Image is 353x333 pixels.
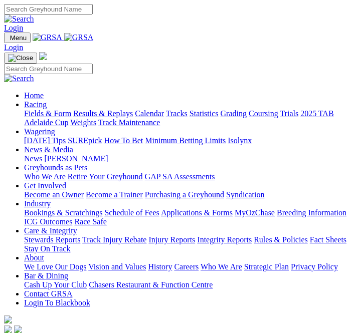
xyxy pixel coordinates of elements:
a: Fields & Form [24,109,71,118]
div: Industry [24,208,349,226]
a: Careers [174,262,199,271]
a: MyOzChase [235,208,275,217]
a: News & Media [24,145,73,154]
a: Login [4,24,23,32]
input: Search [4,64,93,74]
a: Syndication [226,190,264,199]
a: Racing [24,100,47,109]
div: Wagering [24,136,349,145]
a: Home [24,91,44,100]
div: About [24,262,349,271]
a: Breeding Information [277,208,346,217]
a: Privacy Policy [291,262,338,271]
a: Injury Reports [148,235,195,244]
div: Racing [24,109,349,127]
div: Get Involved [24,190,349,199]
a: Applications & Forms [161,208,233,217]
img: GRSA [64,33,94,42]
a: Vision and Values [88,262,146,271]
a: Trials [280,109,298,118]
a: Fact Sheets [310,235,346,244]
a: Minimum Betting Limits [145,136,226,145]
a: Become a Trainer [86,190,143,199]
a: Results & Replays [73,109,133,118]
a: SUREpick [68,136,102,145]
a: Who We Are [24,172,66,181]
a: Track Injury Rebate [82,235,146,244]
a: Login To Blackbook [24,298,90,307]
button: Toggle navigation [4,33,31,43]
a: Industry [24,199,51,208]
a: Contact GRSA [24,289,72,298]
a: We Love Our Dogs [24,262,86,271]
a: Bar & Dining [24,271,68,280]
a: Race Safe [74,217,106,226]
img: logo-grsa-white.png [4,315,12,323]
a: Schedule of Fees [104,208,159,217]
img: GRSA [33,33,62,42]
div: Care & Integrity [24,235,349,253]
a: About [24,253,44,262]
div: Bar & Dining [24,280,349,289]
a: Get Involved [24,181,66,190]
a: Greyhounds as Pets [24,163,87,172]
a: Bookings & Scratchings [24,208,102,217]
a: Cash Up Your Club [24,280,87,289]
a: How To Bet [104,136,143,145]
a: Track Maintenance [98,118,160,127]
a: Integrity Reports [197,235,252,244]
a: Retire Your Greyhound [68,172,143,181]
div: Greyhounds as Pets [24,172,349,181]
span: Menu [10,34,27,42]
img: Search [4,74,34,83]
a: Stay On Track [24,244,70,253]
a: 2025 TAB Adelaide Cup [24,109,334,127]
a: Wagering [24,127,55,136]
img: logo-grsa-white.png [39,52,47,60]
a: Isolynx [228,136,252,145]
img: Search [4,15,34,24]
a: Stewards Reports [24,235,80,244]
a: Tracks [166,109,188,118]
a: GAP SA Assessments [145,172,215,181]
button: Toggle navigation [4,53,37,64]
a: Statistics [190,109,219,118]
a: [DATE] Tips [24,136,66,145]
a: Strategic Plan [244,262,289,271]
div: News & Media [24,154,349,163]
a: History [148,262,172,271]
a: Login [4,43,23,52]
a: Chasers Restaurant & Function Centre [89,280,213,289]
input: Search [4,4,93,15]
a: Become an Owner [24,190,84,199]
a: Grading [221,109,247,118]
a: Who We Are [201,262,242,271]
a: Rules & Policies [254,235,308,244]
a: Coursing [249,109,278,118]
a: [PERSON_NAME] [44,154,108,163]
img: Close [8,54,33,62]
a: Weights [70,118,96,127]
a: Calendar [135,109,164,118]
a: Purchasing a Greyhound [145,190,224,199]
a: ICG Outcomes [24,217,72,226]
a: Care & Integrity [24,226,77,235]
a: News [24,154,42,163]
